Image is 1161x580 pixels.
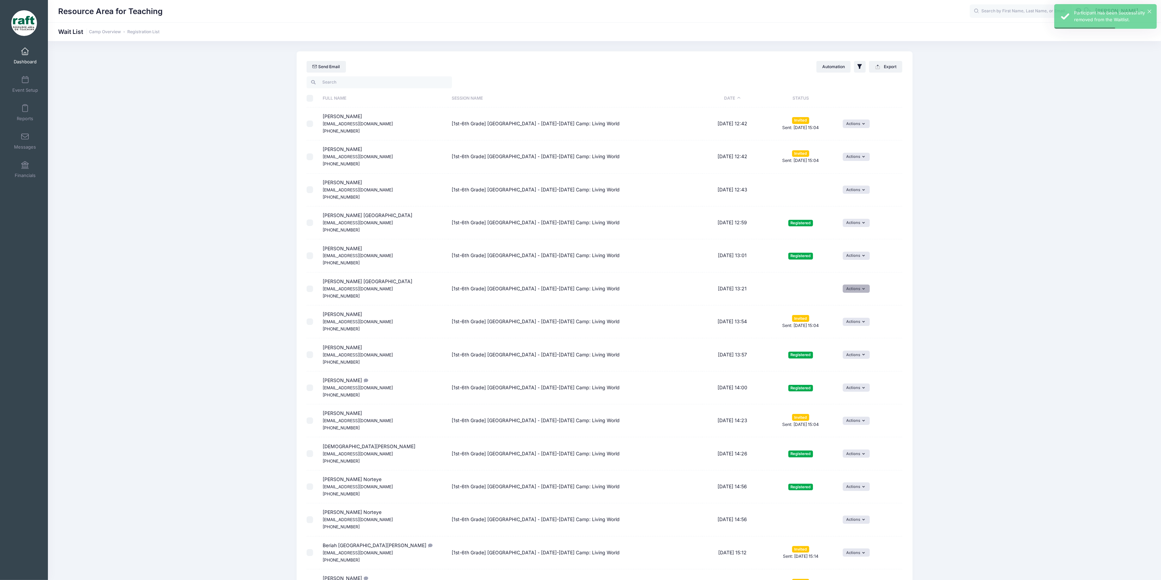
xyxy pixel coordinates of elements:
[843,119,870,128] button: Actions
[323,542,432,563] span: Beriah [GEOGRAPHIC_DATA][PERSON_NAME]
[1091,3,1151,19] button: [PERSON_NAME]
[323,377,393,398] span: [PERSON_NAME]
[843,351,870,359] button: Actions
[426,543,432,548] i: Its for 2 children Julian is in 4th Beriah is 2nd
[323,154,393,159] small: [EMAIL_ADDRESS][DOMAIN_NAME]
[783,554,818,559] small: Sent: [DATE] 15:14
[843,318,870,326] button: Actions
[788,220,813,226] span: Registered
[792,150,809,157] span: Invited
[843,482,870,491] button: Actions
[127,29,159,35] a: Registration List
[323,146,393,166] span: [PERSON_NAME]
[323,293,360,299] small: [PHONE_NUMBER]
[843,219,870,227] button: Actions
[9,72,41,96] a: Event Setup
[323,212,412,232] span: [PERSON_NAME] [GEOGRAPHIC_DATA]
[792,414,809,420] span: Invited
[783,323,819,328] small: Sent: [DATE] 15:04
[762,89,839,108] th: Status: activate to sort column ascending
[323,326,360,331] small: [PHONE_NUMBER]
[792,117,809,124] span: Invited
[17,116,33,122] span: Reports
[323,458,360,464] small: [PHONE_NUMBER]
[792,546,809,553] span: Invited
[323,509,393,529] span: [PERSON_NAME] Norteye
[323,425,360,430] small: [PHONE_NUMBER]
[702,305,762,338] td: [DATE] 13:54
[323,278,412,299] span: [PERSON_NAME] [GEOGRAPHIC_DATA]
[323,392,360,398] small: [PHONE_NUMBER]
[323,557,360,563] small: [PHONE_NUMBER]
[783,422,819,427] small: Sent: [DATE] 15:04
[843,383,870,392] button: Actions
[702,239,762,272] td: [DATE] 13:01
[323,220,393,225] small: [EMAIL_ADDRESS][DOMAIN_NAME]
[448,437,702,470] td: [1st-6th Grade] [GEOGRAPHIC_DATA] - [DATE]-[DATE] Camp: Living World
[448,239,702,272] td: [1st-6th Grade] [GEOGRAPHIC_DATA] - [DATE]-[DATE] Camp: Living World
[307,76,452,88] input: Search
[323,550,393,555] small: [EMAIL_ADDRESS][DOMAIN_NAME]
[702,174,762,206] td: [DATE] 12:43
[58,28,159,35] h1: Wait List
[323,128,360,134] small: [PHONE_NUMBER]
[14,144,36,150] span: Messages
[323,524,360,529] small: [PHONE_NUMBER]
[788,484,813,490] span: Registered
[323,352,393,357] small: [EMAIL_ADDRESS][DOMAIN_NAME]
[783,125,819,130] small: Sent: [DATE] 15:04
[448,503,702,536] td: [1st-6th Grade] [GEOGRAPHIC_DATA] - [DATE]-[DATE] Camp: Living World
[843,549,870,557] button: Actions
[448,305,702,338] td: [1st-6th Grade] [GEOGRAPHIC_DATA] - [DATE]-[DATE] Camp: Living World
[323,410,393,430] span: [PERSON_NAME]
[788,385,813,391] span: Registered
[9,129,41,153] a: Messages
[448,108,702,140] td: [1st-6th Grade] [GEOGRAPHIC_DATA] - [DATE]-[DATE] Camp: Living World
[843,417,870,425] button: Actions
[702,89,762,108] th: Date: activate to sort column descending
[323,286,393,291] small: [EMAIL_ADDRESS][DOMAIN_NAME]
[323,253,393,258] small: [EMAIL_ADDRESS][DOMAIN_NAME]
[448,338,702,371] td: [1st-6th Grade] [GEOGRAPHIC_DATA] - [DATE]-[DATE] Camp: Living World
[702,470,762,503] td: [DATE] 14:56
[816,61,851,73] button: Automation
[448,206,702,239] td: [1st-6th Grade] [GEOGRAPHIC_DATA] - [DATE]-[DATE] Camp: Living World
[323,443,415,464] span: [DEMOGRAPHIC_DATA][PERSON_NAME]
[702,404,762,437] td: [DATE] 14:23
[843,252,870,260] button: Actions
[11,10,37,36] img: Resource Area for Teaching
[448,140,702,173] td: [1st-6th Grade] [GEOGRAPHIC_DATA] - [DATE]-[DATE] Camp: Living World
[702,338,762,371] td: [DATE] 13:57
[323,260,360,265] small: [PHONE_NUMBER]
[12,87,38,93] span: Event Setup
[1074,10,1151,23] div: Participant has been successfully removed from the Waitlist.
[843,153,870,161] button: Actions
[319,89,448,108] th: Full Name: activate to sort column ascending
[9,101,41,125] a: Reports
[323,476,393,496] span: [PERSON_NAME] Norteye
[448,174,702,206] td: [1st-6th Grade] [GEOGRAPHIC_DATA] - [DATE]-[DATE] Camp: Living World
[783,158,819,163] small: Sent: [DATE] 15:04
[323,418,393,423] small: [EMAIL_ADDRESS][DOMAIN_NAME]
[15,173,36,178] span: Financials
[702,437,762,470] td: [DATE] 14:26
[970,4,1072,18] input: Search by First Name, Last Name, or Email...
[702,273,762,305] td: [DATE] 13:21
[843,516,870,524] button: Actions
[323,517,393,522] small: [EMAIL_ADDRESS][DOMAIN_NAME]
[9,157,41,181] a: Financials
[323,179,393,200] span: [PERSON_NAME]
[14,59,37,65] span: Dashboard
[843,186,870,194] button: Actions
[788,253,813,259] span: Registered
[323,451,393,456] small: [EMAIL_ADDRESS][DOMAIN_NAME]
[323,121,393,126] small: [EMAIL_ADDRESS][DOMAIN_NAME]
[323,344,393,365] span: [PERSON_NAME]
[307,61,346,73] a: Send Email
[869,61,902,73] button: Export
[323,484,393,489] small: [EMAIL_ADDRESS][DOMAIN_NAME]
[702,206,762,239] td: [DATE] 12:59
[702,140,762,173] td: [DATE] 12:42
[323,360,360,365] small: [PHONE_NUMBER]
[448,537,702,569] td: [1st-6th Grade] [GEOGRAPHIC_DATA] - [DATE]-[DATE] Camp: Living World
